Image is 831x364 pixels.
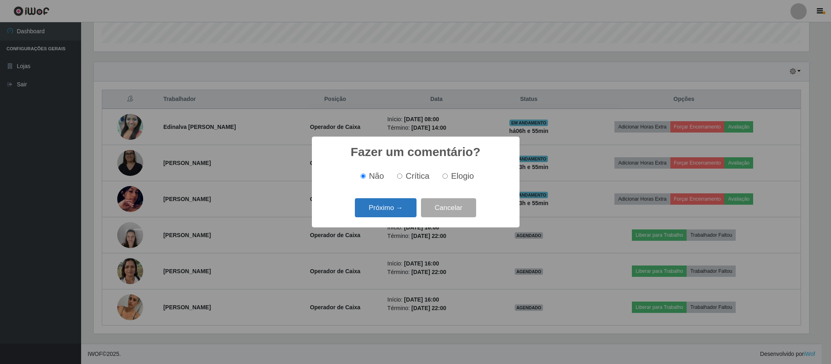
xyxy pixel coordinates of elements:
input: Não [361,173,366,179]
span: Não [369,171,384,180]
input: Crítica [397,173,402,179]
span: Elogio [451,171,474,180]
h2: Fazer um comentário? [350,145,480,159]
button: Cancelar [421,198,476,217]
button: Próximo → [355,198,417,217]
span: Crítica [406,171,429,180]
input: Elogio [442,173,448,179]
